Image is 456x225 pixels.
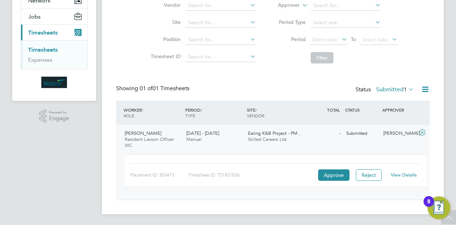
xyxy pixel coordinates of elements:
[49,109,69,116] span: Powered by
[188,169,316,181] div: Timesheet ID: TS1831836
[268,2,300,9] label: Approver
[185,113,195,118] span: TYPE
[201,107,202,113] span: /
[41,77,67,88] img: wates-logo-retina.png
[343,103,380,116] div: STATUS
[39,109,69,123] a: Powered byEngage
[149,36,181,42] label: Position
[427,201,430,211] div: 8
[49,116,69,122] span: Engage
[186,130,219,136] span: [DATE] - [DATE]
[125,136,174,148] span: Resident Liaison Officer WC
[149,2,181,8] label: Vendor
[21,25,87,40] button: Timesheets
[318,169,349,181] button: Approve
[124,113,134,118] span: ROLE
[140,85,190,92] span: 01 Timesheets
[186,1,256,11] input: Search for...
[130,169,188,181] div: Placement ID: 303473
[122,103,183,122] div: WORKER
[21,40,87,69] div: Timesheets
[149,53,181,60] label: Timesheet ID
[116,85,191,92] div: Showing
[356,169,382,181] button: Reject
[247,113,264,118] span: VENDOR
[327,107,340,113] span: TOTAL
[376,86,414,93] label: Submitted
[183,103,245,122] div: PERIOD
[186,136,202,142] span: Manual
[248,130,302,136] span: Ealing K&B Project - PM…
[356,85,415,95] div: Status
[362,36,388,43] span: Select date
[312,36,337,43] span: Select date
[28,56,52,63] a: Expenses
[255,107,257,113] span: /
[427,196,450,219] button: Open Resource Center, 8 new notifications
[186,18,256,28] input: Search for...
[28,46,58,53] a: Timesheets
[140,85,152,92] span: 01 of
[28,29,58,36] span: Timesheets
[311,52,333,63] button: Filter
[245,103,307,122] div: SITE
[21,77,88,88] a: Go to home page
[391,172,417,178] a: View Details
[311,18,381,28] input: Select one
[149,19,181,25] label: Site
[142,107,143,113] span: /
[274,36,306,42] label: Period
[28,13,41,20] span: Jobs
[404,86,407,93] span: 1
[380,128,418,139] div: [PERSON_NAME]
[306,128,343,139] div: -
[343,128,380,139] div: Submitted
[186,52,256,62] input: Search for...
[248,136,286,142] span: Skilled Careers Ltd
[349,35,358,44] span: To
[21,9,87,24] button: Jobs
[125,130,161,136] span: [PERSON_NAME]
[311,1,381,11] input: Search for...
[274,19,306,25] label: Period Type
[186,35,256,45] input: Search for...
[380,103,418,116] div: APPROVER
